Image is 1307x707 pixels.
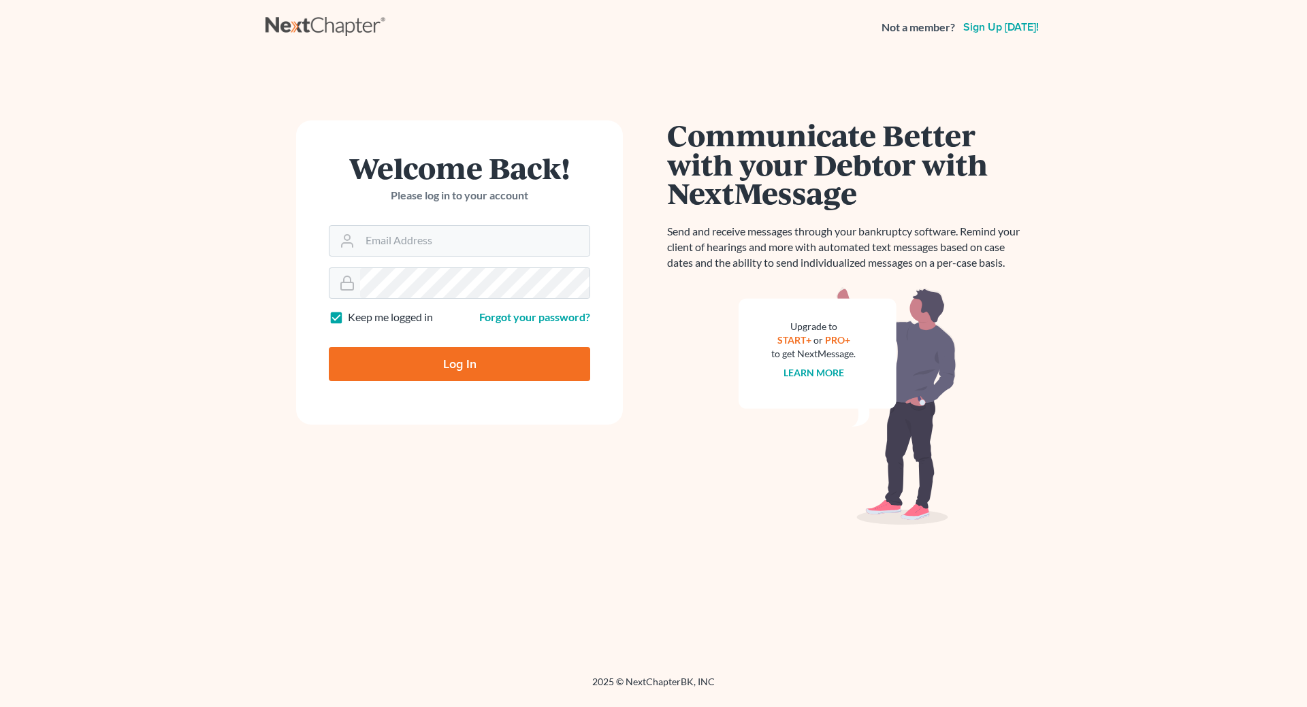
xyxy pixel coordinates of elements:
a: Forgot your password? [479,310,590,323]
h1: Communicate Better with your Debtor with NextMessage [667,120,1028,208]
div: Upgrade to [771,320,856,333]
input: Email Address [360,226,590,256]
label: Keep me logged in [348,310,433,325]
h1: Welcome Back! [329,153,590,182]
a: Learn more [784,367,844,378]
strong: Not a member? [882,20,955,35]
input: Log In [329,347,590,381]
p: Please log in to your account [329,188,590,203]
img: nextmessage_bg-59042aed3d76b12b5cd301f8e5b87938c9018125f34e5fa2b7a6b67550977c72.svg [739,287,956,525]
div: to get NextMessage. [771,347,856,361]
a: Sign up [DATE]! [961,22,1042,33]
p: Send and receive messages through your bankruptcy software. Remind your client of hearings and mo... [667,224,1028,271]
span: or [813,334,823,346]
a: START+ [777,334,811,346]
div: 2025 © NextChapterBK, INC [265,675,1042,700]
a: PRO+ [825,334,850,346]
